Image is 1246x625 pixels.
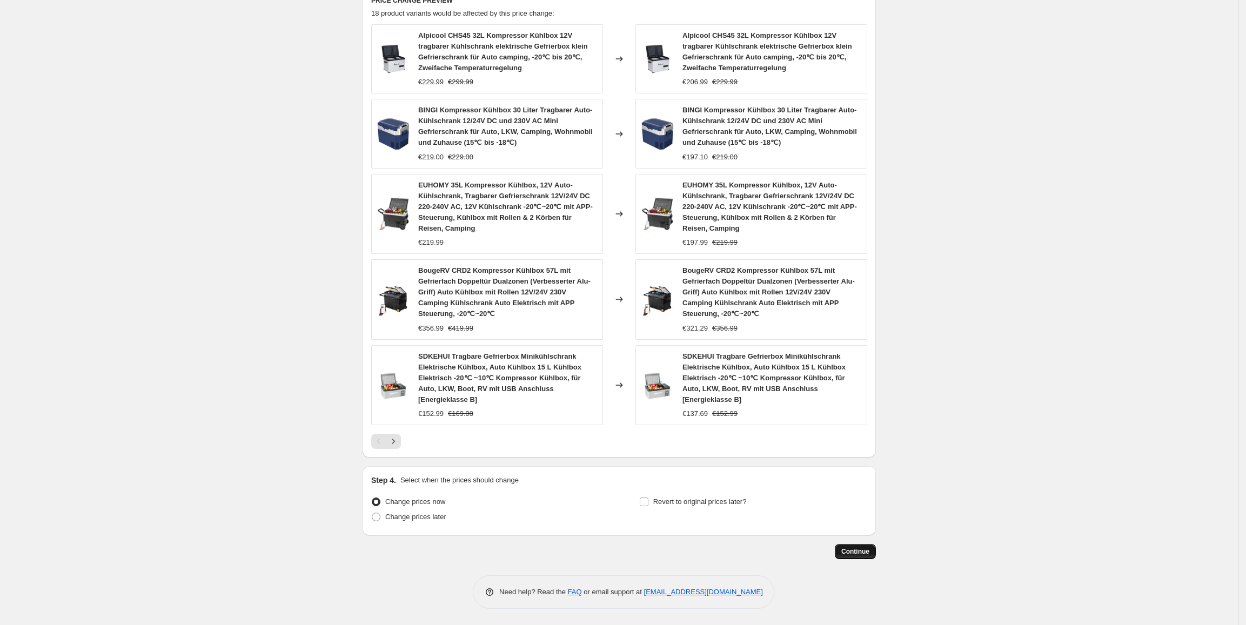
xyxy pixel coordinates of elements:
[448,408,473,419] strike: €169.00
[641,283,674,315] img: 61Rol5Y8nXL_80x.jpg
[712,77,738,88] strike: €229.99
[712,237,738,248] strike: €219.99
[499,588,568,596] span: Need help? Read the
[418,352,581,404] span: SDKEHUI Tragbare Gefrierbox Minikühlschrank Elektrische Kühlbox, Auto Kühlbox 15 L Kühlbox Elektr...
[377,198,410,230] img: 81I4ORqN33L_80x.jpg
[712,152,738,163] strike: €219.00
[385,498,445,506] span: Change prices now
[371,475,396,486] h2: Step 4.
[641,369,674,401] img: 61z11bZS_RL_80x.jpg
[418,77,444,88] div: €229.99
[835,544,876,559] button: Continue
[418,152,444,163] div: €219.00
[712,408,738,419] strike: €152.99
[641,198,674,230] img: 81I4ORqN33L_80x.jpg
[682,266,855,318] span: BougeRV CRD2 Kompressor Kühlbox 57L mit Gefrierfach Doppeltür Dualzonen (Verbesserter Alu-Griff) ...
[385,513,446,521] span: Change prices later
[682,237,708,248] div: €197.99
[712,323,738,334] strike: €356.99
[418,181,593,232] span: EUHOMY 35L Kompressor Kühlbox, 12V Auto-Kühlschrank, Tragbarer Gefrierschrank 12V/24V DC 220-240V...
[377,118,410,150] img: 61f6xPFafFL_80x.jpg
[641,43,674,75] img: 61mLrhEHakL_80x.jpg
[418,31,588,72] span: Alpicool CHS45 32L Kompressor Kühlbox 12V tragbarer Kühlschrank elektrische Gefrierbox klein Gefr...
[653,498,747,506] span: Revert to original prices later?
[682,31,852,72] span: Alpicool CHS45 32L Kompressor Kühlbox 12V tragbarer Kühlschrank elektrische Gefrierbox klein Gefr...
[582,588,644,596] span: or email support at
[641,118,674,150] img: 61f6xPFafFL_80x.jpg
[682,106,857,146] span: BINGI Kompressor Kühlbox 30 Liter Tragbarer Auto-Kühlschrank 12/24V DC und 230V AC Mini Gefriersc...
[682,181,857,232] span: EUHOMY 35L Kompressor Kühlbox, 12V Auto-Kühlschrank, Tragbarer Gefrierschrank 12V/24V DC 220-240V...
[418,408,444,419] div: €152.99
[371,9,554,17] span: 18 product variants would be affected by this price change:
[386,434,401,449] button: Next
[448,77,473,88] strike: €299.99
[682,77,708,88] div: €206.99
[377,369,410,401] img: 61z11bZS_RL_80x.jpg
[841,547,869,556] span: Continue
[371,434,401,449] nav: Pagination
[644,588,763,596] a: [EMAIL_ADDRESS][DOMAIN_NAME]
[682,408,708,419] div: €137.69
[418,106,593,146] span: BINGI Kompressor Kühlbox 30 Liter Tragbarer Auto-Kühlschrank 12/24V DC und 230V AC Mini Gefriersc...
[377,43,410,75] img: 61mLrhEHakL_80x.jpg
[682,323,708,334] div: €321.29
[568,588,582,596] a: FAQ
[377,283,410,315] img: 61Rol5Y8nXL_80x.jpg
[448,152,473,163] strike: €229.00
[418,237,444,248] div: €219.99
[400,475,519,486] p: Select when the prices should change
[682,352,846,404] span: SDKEHUI Tragbare Gefrierbox Minikühlschrank Elektrische Kühlbox, Auto Kühlbox 15 L Kühlbox Elektr...
[418,266,591,318] span: BougeRV CRD2 Kompressor Kühlbox 57L mit Gefrierfach Doppeltür Dualzonen (Verbesserter Alu-Griff) ...
[418,323,444,334] div: €356.99
[682,152,708,163] div: €197.10
[448,323,473,334] strike: €419.99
